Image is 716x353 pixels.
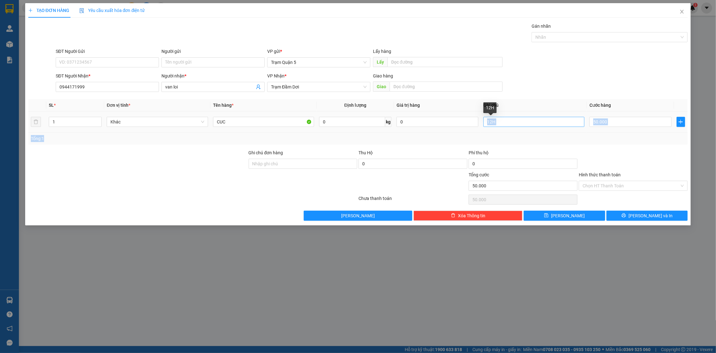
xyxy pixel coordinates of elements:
[28,8,69,13] span: TẠO ĐƠN HÀNG
[469,149,578,159] div: Phí thu hộ
[41,6,56,13] span: Nhận:
[387,57,503,67] input: Dọc đường
[414,211,522,221] button: deleteXóa Thông tin
[79,8,145,13] span: Yêu cầu xuất hóa đơn điện tử
[213,103,234,108] span: Tên hàng
[344,103,366,108] span: Định lượng
[213,117,314,127] input: VD: Bàn, Ghế
[110,117,204,127] span: Khác
[483,117,585,127] input: Ghi Chú
[524,211,605,221] button: save[PERSON_NAME]
[390,82,503,92] input: Dọc đường
[304,211,413,221] button: [PERSON_NAME]
[589,103,611,108] span: Cước hàng
[373,82,390,92] span: Giao
[107,103,130,108] span: Đơn vị tính
[469,172,489,177] span: Tổng cước
[483,102,497,113] div: 12H
[677,117,685,127] button: plus
[271,58,367,67] span: Trạm Quận 5
[677,119,685,124] span: plus
[40,41,96,49] div: 50.000
[673,3,691,21] button: Close
[622,213,626,218] span: printer
[606,211,688,221] button: printer[PERSON_NAME] và In
[40,42,49,49] span: CC :
[28,8,33,13] span: plus
[629,212,673,219] span: [PERSON_NAME] và In
[249,159,358,169] input: Ghi chú đơn hàng
[679,9,685,14] span: close
[31,117,41,127] button: delete
[256,84,261,89] span: user-add
[56,48,159,55] div: SĐT Người Gửi
[161,72,265,79] div: Người nhận
[373,57,387,67] span: Lấy
[41,5,95,20] div: Trạm Cà Mau
[56,72,159,79] div: SĐT Người Nhận
[41,28,95,37] div: 0942055443
[385,117,392,127] span: kg
[373,73,393,78] span: Giao hàng
[579,172,621,177] label: Hình thức thanh toán
[249,150,283,155] label: Ghi chú đơn hàng
[5,6,15,13] span: Gửi:
[481,99,587,111] th: Ghi chú
[267,48,370,55] div: VP gửi
[358,195,468,206] div: Chưa thanh toán
[458,212,485,219] span: Xóa Thông tin
[397,117,478,127] input: 0
[271,82,367,92] span: Trạm Đầm Dơi
[451,213,455,218] span: delete
[341,212,375,219] span: [PERSON_NAME]
[532,24,551,29] label: Gán nhãn
[358,150,373,155] span: Thu Hộ
[267,73,285,78] span: VP Nhận
[551,212,585,219] span: [PERSON_NAME]
[79,8,84,13] img: icon
[544,213,549,218] span: save
[41,20,95,28] div: [PERSON_NAME]
[373,49,391,54] span: Lấy hàng
[31,135,276,142] div: Tổng: 1
[161,48,265,55] div: Người gửi
[49,103,54,108] span: SL
[397,103,420,108] span: Giá trị hàng
[5,5,37,20] div: Trạm Quận 5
